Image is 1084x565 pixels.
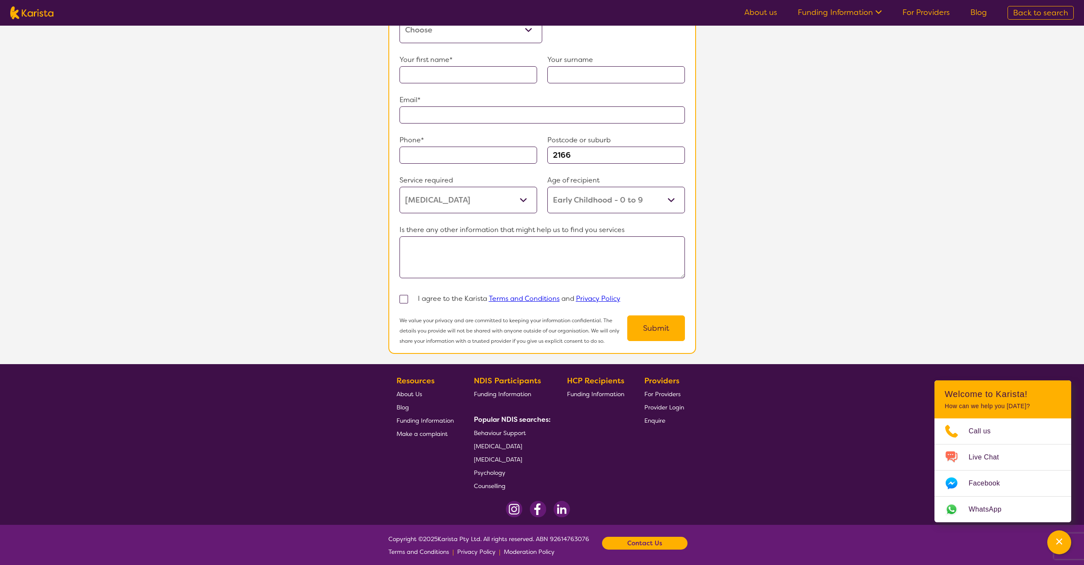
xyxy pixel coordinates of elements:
a: Privacy Policy [457,545,496,558]
span: Counselling [474,482,505,490]
a: About Us [397,387,454,400]
p: Your surname [547,53,685,66]
b: Resources [397,376,435,386]
a: Behaviour Support [474,426,547,439]
p: Age of recipient [547,174,685,187]
a: Make a complaint [397,427,454,440]
p: I agree to the Karista and [418,292,620,305]
span: Blog [397,403,409,411]
a: [MEDICAL_DATA] [474,439,547,453]
a: Funding Information [798,7,882,18]
p: How can we help you [DATE]? [945,403,1061,410]
span: Psychology [474,469,505,477]
a: Back to search [1008,6,1074,20]
span: Funding Information [397,417,454,424]
span: Make a complaint [397,430,448,438]
a: Funding Information [397,414,454,427]
img: Facebook [529,501,546,518]
b: HCP Recipients [567,376,624,386]
a: Provider Login [644,400,684,414]
span: Funding Information [567,390,624,398]
span: Behaviour Support [474,429,526,437]
a: Funding Information [567,387,624,400]
a: For Providers [644,387,684,400]
span: Facebook [969,477,1010,490]
p: Phone* [400,134,537,147]
a: Funding Information [474,387,547,400]
ul: Choose channel [934,418,1071,522]
a: Blog [970,7,987,18]
div: Channel Menu [934,380,1071,522]
p: | [499,545,500,558]
span: Provider Login [644,403,684,411]
a: Blog [397,400,454,414]
a: For Providers [902,7,950,18]
span: Terms and Conditions [388,548,449,556]
span: About Us [397,390,422,398]
span: Privacy Policy [457,548,496,556]
a: Psychology [474,466,547,479]
span: Moderation Policy [504,548,555,556]
a: Privacy Policy [576,294,620,303]
p: Is there any other information that might help us to find you services [400,224,685,236]
p: Your first name* [400,53,537,66]
span: WhatsApp [969,503,1012,516]
a: Terms and Conditions [388,545,449,558]
p: Postcode or suburb [547,134,685,147]
img: Instagram [506,501,523,518]
a: Terms and Conditions [489,294,560,303]
p: Email* [400,94,685,106]
span: Funding Information [474,390,531,398]
button: Submit [627,315,685,341]
a: Moderation Policy [504,545,555,558]
a: About us [744,7,777,18]
span: Call us [969,425,1001,438]
span: Copyright © 2025 Karista Pty Ltd. All rights reserved. ABN 92614763076 [388,533,589,558]
a: Enquire [644,414,684,427]
b: Contact Us [627,537,662,550]
b: NDIS Participants [474,376,541,386]
span: [MEDICAL_DATA] [474,456,522,463]
p: | [452,545,454,558]
img: Karista logo [10,6,53,19]
h2: Welcome to Karista! [945,389,1061,399]
span: Back to search [1013,8,1068,18]
span: Enquire [644,417,665,424]
a: [MEDICAL_DATA] [474,453,547,466]
button: Channel Menu [1047,530,1071,554]
a: Web link opens in a new tab. [934,497,1071,522]
p: Service required [400,174,537,187]
span: Live Chat [969,451,1009,464]
span: For Providers [644,390,681,398]
p: We value your privacy and are committed to keeping your information confidential. The details you... [400,315,627,346]
span: [MEDICAL_DATA] [474,442,522,450]
a: Counselling [474,479,547,492]
img: LinkedIn [553,501,570,518]
b: Popular NDIS searches: [474,415,551,424]
b: Providers [644,376,679,386]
